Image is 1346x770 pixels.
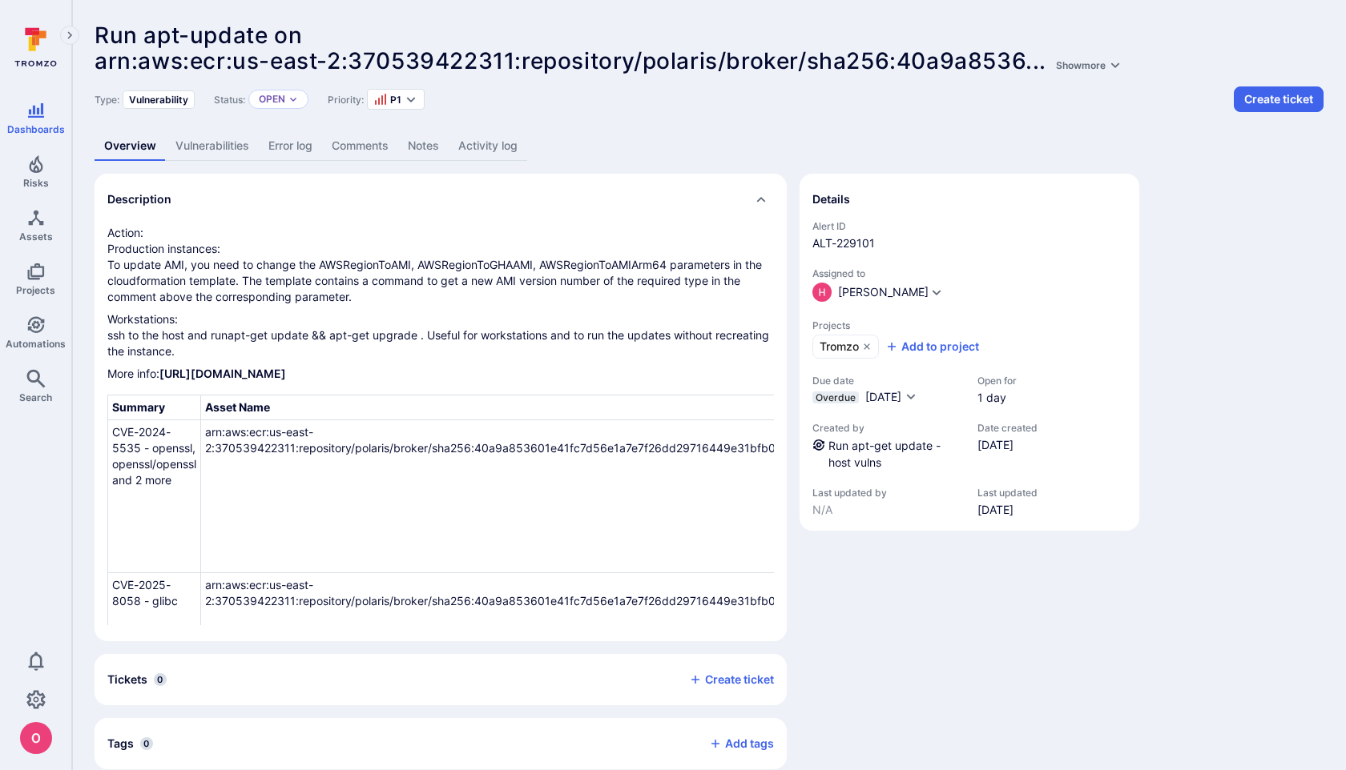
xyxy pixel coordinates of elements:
[20,722,52,754] img: ACg8ocJcCe-YbLxGm5tc0PuNRxmgP8aEm0RBXn6duO8aeMVK9zjHhw=s96-c
[166,131,259,161] a: Vulnerabilities
[449,131,527,161] a: Activity log
[107,736,134,752] h2: Tags
[977,487,1038,499] span: Last updated
[95,174,787,225] div: Collapse description
[23,177,49,189] span: Risks
[201,395,902,420] th: Asset Name
[288,94,298,104] button: Expand dropdown
[812,267,1126,279] span: Assigned to
[95,94,119,106] span: Type:
[390,94,401,106] span: P1
[322,131,398,161] a: Comments
[107,366,774,382] p: More info:
[405,93,417,106] button: Expand dropdown
[374,93,401,106] button: P1
[154,673,167,686] span: 0
[812,191,850,207] h2: Details
[820,339,859,355] span: Tromzo
[696,731,774,756] button: Add tags
[930,286,943,299] button: Expand dropdown
[1053,47,1125,74] a: Showmore
[812,375,961,387] span: Due date
[19,231,53,243] span: Assets
[812,283,929,302] button: [PERSON_NAME]
[201,420,902,573] td: arn:aws:ecr:us-east-2:370539422311:repository/polaris/broker/sha256:40a9a853601e41fc7d56e1a7e7f26...
[259,93,285,106] button: Open
[812,235,1126,251] span: ALT-229101
[16,284,55,296] span: Projects
[977,437,1038,453] span: [DATE]
[140,737,153,750] span: 0
[95,47,1026,74] span: arn:aws:ecr:us-east-2:370539422311:repository/polaris/broker/sha256:40a9a8536
[812,502,961,518] span: N/A
[95,22,302,49] span: Run apt-update on
[800,174,1139,531] section: details card
[95,654,787,705] section: tickets card
[816,391,856,403] span: Overdue
[977,375,1017,387] span: Open for
[107,672,147,688] h2: Tickets
[812,283,832,302] div: Harshit Chitalia
[1053,59,1125,71] button: Showmore
[107,311,774,359] p: Workstations: ssh to the host and runapt-get update && apt-get upgrade . Useful for workstations ...
[812,283,832,302] img: ACg8ocIybuQNCnnCSh2FZXBXCGlSjZpKkoOZ6CdRinsCe87I_rb9pQ=s96-c
[259,131,322,161] a: Error log
[1026,47,1124,74] span: ...
[812,375,961,406] div: Due date field
[812,422,961,434] span: Created by
[865,390,901,403] span: [DATE]
[977,422,1038,434] span: Date created
[812,487,961,499] span: Last updated by
[398,131,449,161] a: Notes
[689,672,774,687] button: Create ticket
[107,225,774,305] p: Action: Production instances: To update AMI, you need to change the AWSRegionToAMI, AWSRegionToGH...
[977,502,1038,518] span: [DATE]
[159,367,286,380] a: [URL][DOMAIN_NAME]
[828,439,941,469] a: Run apt-get update - host vulns
[885,339,979,355] button: Add to project
[6,338,66,350] span: Automations
[1234,86,1324,112] button: Create ticket
[865,390,917,406] button: [DATE]
[64,29,75,42] i: Expand navigation menu
[60,26,79,45] button: Expand navigation menu
[214,94,245,106] span: Status:
[108,395,201,420] th: Summary
[95,654,787,705] div: Collapse
[95,131,166,161] a: Overview
[20,722,52,754] div: oleg malkov
[19,391,52,403] span: Search
[95,131,1324,161] div: Alert tabs
[328,94,364,106] span: Priority:
[977,390,1017,406] span: 1 day
[812,319,1126,331] span: Projects
[108,573,201,726] td: CVE-2025-8058 - glibc
[123,90,195,109] div: Vulnerability
[95,718,787,769] div: Collapse tags
[7,123,65,135] span: Dashboards
[201,573,902,726] td: arn:aws:ecr:us-east-2:370539422311:repository/polaris/broker/sha256:40a9a853601e41fc7d56e1a7e7f26...
[838,287,929,298] span: [PERSON_NAME]
[812,335,879,359] a: Tromzo
[812,220,1126,232] span: Alert ID
[107,191,171,207] h2: Description
[108,420,201,573] td: CVE-2024-5535 - openssl, openssl/openssl and 2 more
